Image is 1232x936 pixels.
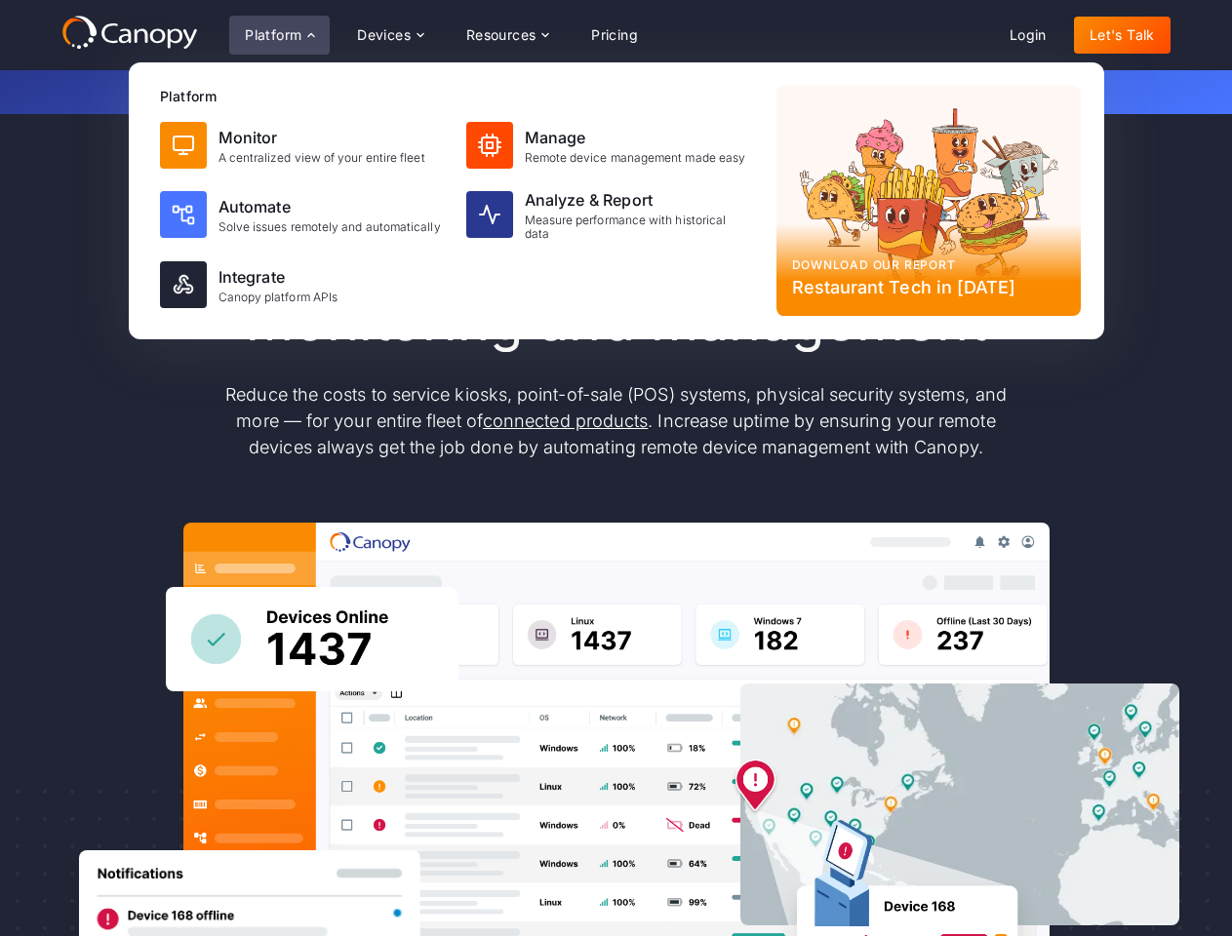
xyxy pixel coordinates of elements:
[1074,17,1171,54] a: Let's Talk
[525,188,753,212] div: Analyze & Report
[792,274,1065,300] div: Restaurant Tech in [DATE]
[525,126,746,149] div: Manage
[152,180,455,250] a: AutomateSolve issues remotely and automatically
[219,195,441,218] div: Automate
[219,151,425,165] div: A centralized view of your entire fleet
[525,214,753,242] div: Measure performance with historical data
[776,86,1081,316] a: Download our reportRestaurant Tech in [DATE]
[483,410,648,431] a: connected products
[219,126,425,149] div: Monitor
[152,253,455,316] a: IntegrateCanopy platform APIs
[207,381,1026,460] p: Reduce the costs to service kiosks, point-of-sale (POS) systems, physical security systems, and m...
[129,62,1104,339] nav: Platform
[576,17,654,54] a: Pricing
[245,28,301,42] div: Platform
[451,16,564,55] div: Resources
[994,17,1062,54] a: Login
[219,220,441,234] div: Solve issues remotely and automatically
[525,151,746,165] div: Remote device management made easy
[357,28,411,42] div: Devices
[152,114,455,176] a: MonitorA centralized view of your entire fleet
[341,16,439,55] div: Devices
[229,16,330,55] div: Platform
[219,291,338,304] div: Canopy platform APIs
[219,265,338,289] div: Integrate
[458,114,761,176] a: ManageRemote device management made easy
[166,587,458,691] img: Canopy sees how many devices are online
[792,256,1065,274] div: Download our report
[160,86,761,106] div: Platform
[458,180,761,250] a: Analyze & ReportMeasure performance with historical data
[466,28,537,42] div: Resources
